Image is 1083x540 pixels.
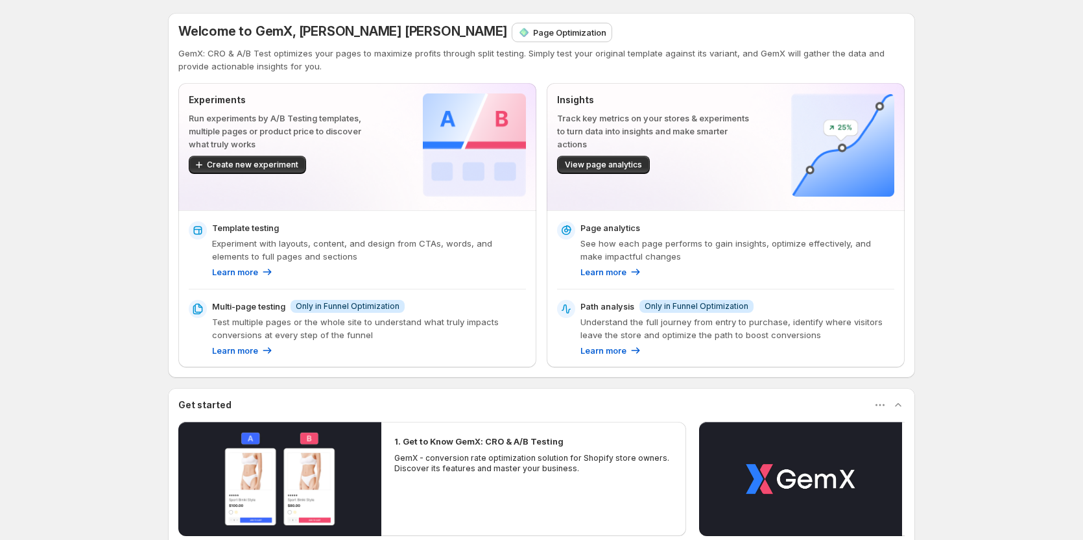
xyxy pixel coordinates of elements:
img: Insights [791,93,894,197]
p: Learn more [580,265,626,278]
span: Only in Funnel Optimization [296,301,399,312]
p: Multi-page testing [212,300,285,313]
a: Learn more [580,344,642,357]
button: Play video [178,422,381,536]
p: GemX - conversion rate optimization solution for Shopify store owners. Discover its features and ... [394,453,673,474]
span: Only in Funnel Optimization [645,301,748,312]
p: Experiments [189,93,381,106]
h3: Get started [178,399,232,411]
span: Create new experiment [207,160,298,170]
p: Learn more [212,265,258,278]
p: Experiment with layouts, content, and design from CTAs, words, and elements to full pages and sec... [212,237,526,263]
a: Learn more [212,265,274,278]
img: page-optimize [518,26,530,39]
p: Learn more [212,344,258,357]
p: Insights [557,93,750,106]
span: View page analytics [565,160,642,170]
a: Learn more [212,344,274,357]
p: Page Optimization [533,26,606,39]
button: Play video [699,422,902,536]
p: GemX: CRO & A/B Test optimizes your pages to maximize profits through split testing. Simply test ... [178,47,905,73]
p: Test multiple pages or the whole site to understand what truly impacts conversions at every step ... [212,315,526,341]
p: Track key metrics on your stores & experiments to turn data into insights and make smarter actions [557,112,750,151]
span: Welcome to GemX, [PERSON_NAME] [PERSON_NAME] [178,23,507,39]
button: View page analytics [557,156,650,174]
p: Understand the full journey from entry to purchase, identify where visitors leave the store and o... [580,315,894,341]
h2: 1. Get to Know GemX: CRO & A/B Testing [394,435,564,448]
p: Learn more [580,344,626,357]
p: See how each page performs to gain insights, optimize effectively, and make impactful changes [580,237,894,263]
img: Experiments [423,93,526,197]
p: Page analytics [580,221,640,234]
button: Create new experiment [189,156,306,174]
p: Template testing [212,221,279,234]
a: Learn more [580,265,642,278]
p: Run experiments by A/B Testing templates, multiple pages or product price to discover what truly ... [189,112,381,151]
p: Path analysis [580,300,634,313]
